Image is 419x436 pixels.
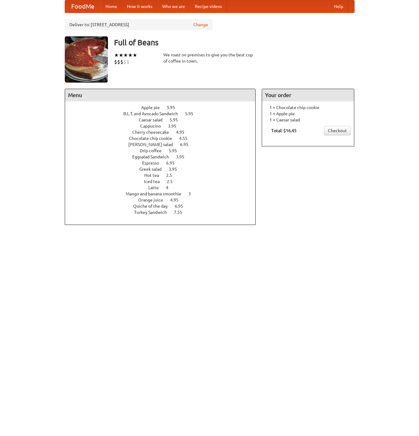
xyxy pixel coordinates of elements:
[140,148,168,153] span: Drip coffee
[138,198,169,202] span: Orange juice
[166,161,181,165] span: 6.95
[132,154,196,159] a: Eggsalad Sandwich 3.95
[271,128,297,133] b: Total: $16.45
[119,52,123,59] li: ★
[114,59,117,65] li: $
[126,191,202,196] a: Mango and banana smoothie 3
[123,52,128,59] li: ★
[324,126,351,135] a: Checkout
[265,104,351,111] li: 1 × Chocolate chip cookie
[142,161,186,165] a: Espresso 6.95
[262,89,354,101] h4: Your order
[128,52,133,59] li: ★
[265,111,351,117] li: 1 × Apple pie
[65,36,108,83] img: angular.jpg
[140,124,167,128] span: Cappucino
[114,36,355,49] h3: Full of Beans
[193,22,208,28] a: Change
[166,173,178,178] span: 2.5
[170,198,185,202] span: 4.95
[132,130,196,135] a: Cherry cheesecake 4.95
[141,105,187,110] a: Apple pie 5.95
[133,52,137,59] li: ★
[144,173,165,178] span: Hot tea
[120,59,123,65] li: $
[126,59,129,65] li: $
[185,111,199,116] span: 5.95
[148,185,180,190] a: Latte 4
[133,204,174,209] span: Quiche of the day
[179,136,194,141] span: 4.55
[117,59,120,65] li: $
[132,154,175,159] span: Eggsalad Sandwich
[114,52,119,59] li: ★
[169,167,183,172] span: 3.95
[139,117,169,122] span: Caesar salad
[169,148,183,153] span: 5.95
[139,167,168,172] span: Greek salad
[122,0,157,13] a: How it works
[174,210,188,215] span: 7.55
[128,142,179,147] span: [PERSON_NAME] salad
[176,154,191,159] span: 3.95
[133,204,195,209] a: Quiche of the day 6.95
[65,89,256,101] h4: Menu
[134,210,173,215] span: Turkey Sandwich
[138,198,190,202] a: Orange juice 4.95
[123,111,205,116] a: B.L.T. and Avocado Sandwich 5.95
[190,0,227,13] a: Recipe videos
[170,117,184,122] span: 5.95
[134,210,194,215] a: Turkey Sandwich 7.55
[144,179,184,184] a: Iced tea 2.5
[129,136,178,141] span: Chocolate chip cookie
[141,105,166,110] span: Apple pie
[175,204,189,209] span: 6.95
[167,179,179,184] span: 2.5
[180,142,195,147] span: 6.95
[188,191,197,196] span: 3
[176,130,191,135] span: 4.95
[123,59,126,65] li: $
[140,148,188,153] a: Drip coffee 5.95
[65,19,213,30] div: Deliver to: [STREET_ADDRESS]
[265,117,351,123] li: 1 × Caesar salad
[144,179,166,184] span: Iced tea
[129,136,199,141] a: Chocolate chip cookie 4.55
[101,0,122,13] a: Home
[163,52,256,64] div: We roast on premises to give you the best cup of coffee in town.
[132,130,175,135] span: Cherry cheesecake
[148,185,165,190] span: Latte
[168,124,183,128] span: 3.95
[329,0,348,13] a: Help
[126,191,187,196] span: Mango and banana smoothie
[144,173,183,178] a: Hot tea 2.5
[167,105,181,110] span: 5.95
[139,167,188,172] a: Greek salad 3.95
[65,0,101,13] a: FoodMe
[140,124,188,128] a: Cappucino 3.95
[166,185,175,190] span: 4
[139,117,189,122] a: Caesar salad 5.95
[142,161,165,165] span: Espresso
[128,142,200,147] a: [PERSON_NAME] salad 6.95
[123,111,184,116] span: B.L.T. and Avocado Sandwich
[157,0,190,13] a: Who we are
